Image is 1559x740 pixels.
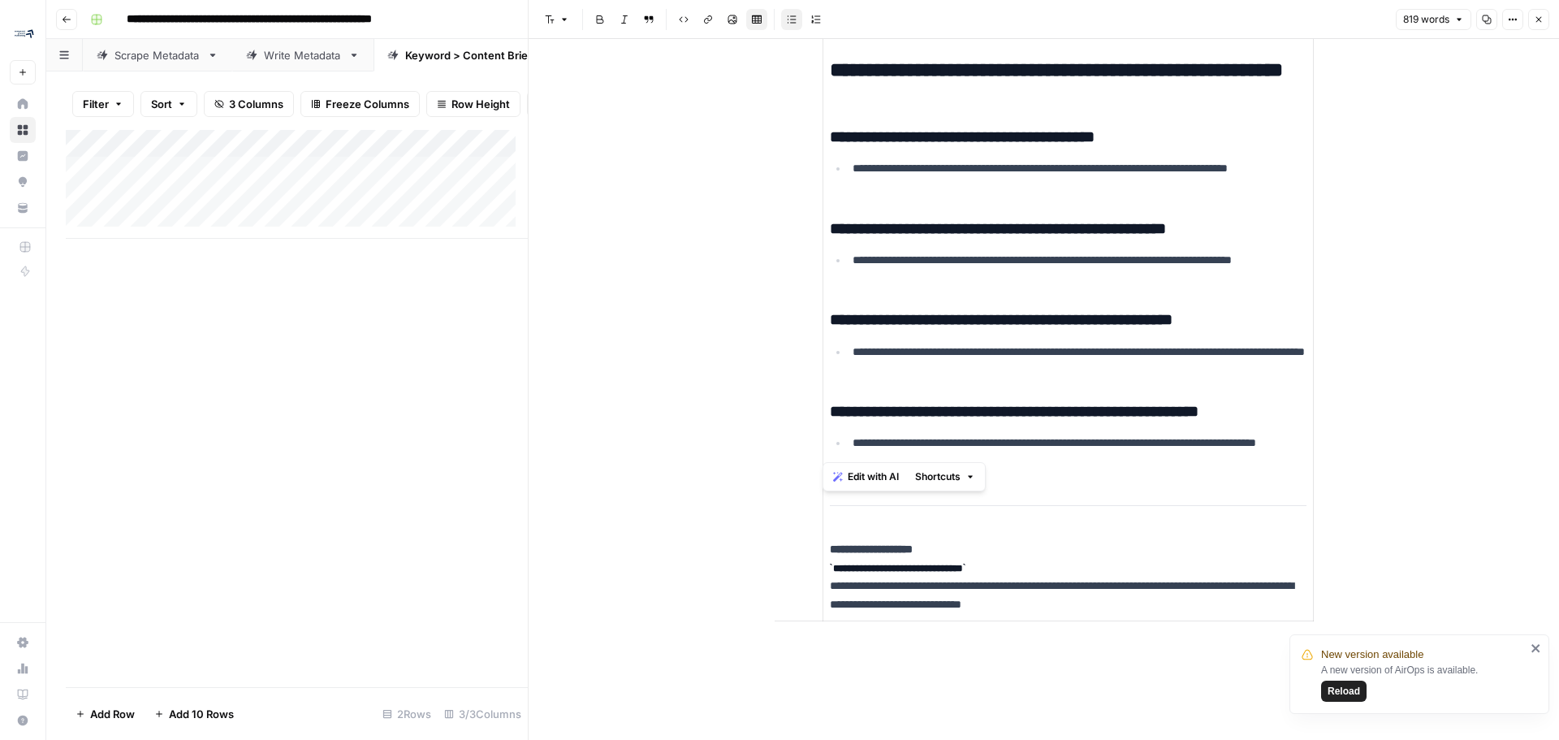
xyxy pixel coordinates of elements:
button: Workspace: Compound Growth [10,13,36,54]
div: A new version of AirOps is available. [1321,663,1526,702]
span: 3 Columns [229,96,283,112]
a: Learning Hub [10,682,36,708]
a: Usage [10,656,36,682]
a: Keyword > Content Brief [374,39,564,71]
span: Reload [1328,684,1360,699]
button: 819 words [1396,9,1471,30]
a: Browse [10,117,36,143]
span: 819 words [1403,12,1449,27]
div: Keyword > Content Brief [405,47,532,63]
button: Sort [140,91,197,117]
a: Your Data [10,195,36,221]
a: Settings [10,630,36,656]
span: New version available [1321,647,1423,663]
span: Add Row [90,706,135,722]
a: Write Metadata [232,39,374,71]
button: 3 Columns [204,91,294,117]
button: Add 10 Rows [145,701,244,727]
span: Sort [151,96,172,112]
button: Add Row [66,701,145,727]
button: Shortcuts [909,466,982,487]
span: Shortcuts [915,470,961,484]
button: Filter [72,91,134,117]
a: Opportunities [10,169,36,195]
span: Freeze Columns [326,96,409,112]
a: Scrape Metadata [83,39,232,71]
button: Edit with AI [827,466,905,487]
img: Compound Growth Logo [10,19,39,48]
a: Home [10,91,36,117]
div: Write Metadata [264,47,342,63]
div: 3/3 Columns [438,701,528,727]
div: 2 Rows [376,701,438,727]
span: Row Height [451,96,510,112]
span: Edit with AI [848,470,899,484]
a: Insights [10,143,36,169]
div: Scrape Metadata [114,47,201,63]
button: Row Height [426,91,520,117]
button: Help + Support [10,708,36,734]
button: Freeze Columns [300,91,420,117]
button: close [1531,642,1542,655]
span: Filter [83,96,109,112]
span: Add 10 Rows [169,706,234,722]
button: Reload [1321,681,1367,702]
